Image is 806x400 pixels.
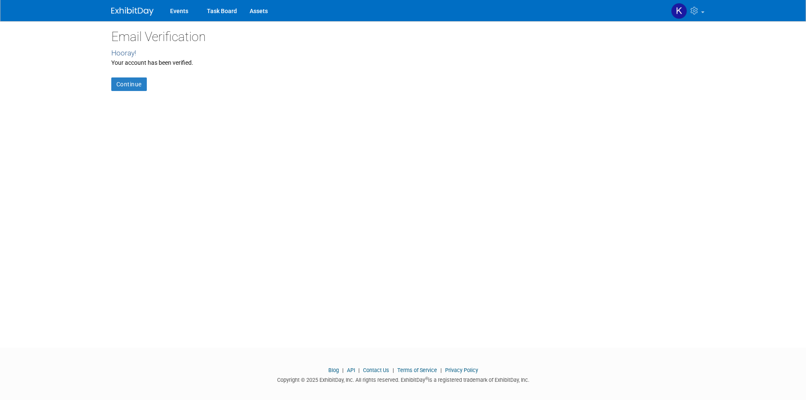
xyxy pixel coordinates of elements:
a: API [347,367,355,373]
a: Continue [111,77,147,91]
span: | [356,367,362,373]
a: Privacy Policy [445,367,478,373]
span: | [391,367,396,373]
h2: Email Verification [111,30,695,44]
sup: ® [425,376,428,381]
a: Terms of Service [397,367,437,373]
span: | [438,367,444,373]
a: Blog [328,367,339,373]
img: ExhibitDay [111,7,154,16]
div: Your account has been verified. [111,58,695,67]
img: Karyna Kitsmey [671,3,687,19]
span: | [340,367,346,373]
a: Contact Us [363,367,389,373]
div: Hooray! [111,48,695,58]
